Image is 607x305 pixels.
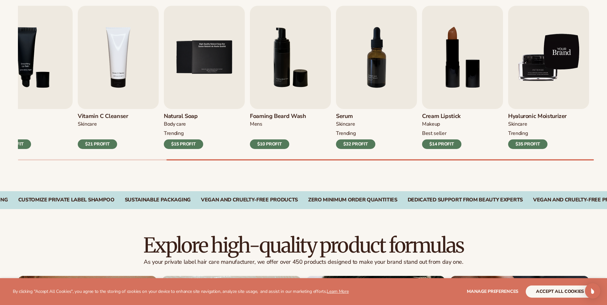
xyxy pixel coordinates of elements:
div: BODY Care [164,121,203,128]
button: Manage preferences [467,285,518,298]
a: 9 / 9 [508,6,589,149]
h3: Natural Soap [164,113,203,120]
h3: Serum [336,113,375,120]
a: 8 / 9 [422,6,503,149]
img: Shopify Image 13 [508,6,589,109]
h3: Cream Lipstick [422,113,461,120]
a: 6 / 9 [250,6,331,149]
div: BEST SELLER [422,130,461,137]
a: 4 / 9 [78,6,159,149]
h2: Explore high-quality product formulas [18,235,589,256]
div: SKINCARE [508,121,567,128]
div: Skincare [78,121,128,128]
div: VEGAN AND CRUELTY-FREE PRODUCTS [201,197,298,203]
span: Manage preferences [467,288,518,294]
div: DEDICATED SUPPORT FROM BEAUTY EXPERTS [408,197,523,203]
div: $14 PROFIT [422,139,461,149]
div: TRENDING [164,130,203,137]
div: mens [250,121,306,128]
div: $35 PROFIT [508,139,547,149]
div: SUSTAINABLE PACKAGING [125,197,191,203]
div: MAKEUP [422,121,461,128]
div: $32 PROFIT [336,139,375,149]
div: TRENDING [336,130,375,137]
p: By clicking "Accept All Cookies", you agree to the storing of cookies on your device to enhance s... [13,289,349,294]
h3: Hyaluronic moisturizer [508,113,567,120]
div: Open Intercom Messenger [585,283,600,299]
div: TRENDING [508,130,567,137]
button: accept all cookies [526,285,594,298]
p: As your private label hair care manufacturer, we offer over 450 products designed to make your br... [18,259,589,266]
a: 5 / 9 [164,6,245,149]
a: 7 / 9 [336,6,417,149]
div: CUSTOMIZE PRIVATE LABEL SHAMPOO [18,197,115,203]
h3: Foaming beard wash [250,113,306,120]
div: ZERO MINIMUM ORDER QUANTITIES [308,197,397,203]
div: $21 PROFIT [78,139,117,149]
h3: Vitamin C Cleanser [78,113,128,120]
div: SKINCARE [336,121,375,128]
div: $10 PROFIT [250,139,289,149]
a: Learn More [327,288,348,294]
div: $15 PROFIT [164,139,203,149]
